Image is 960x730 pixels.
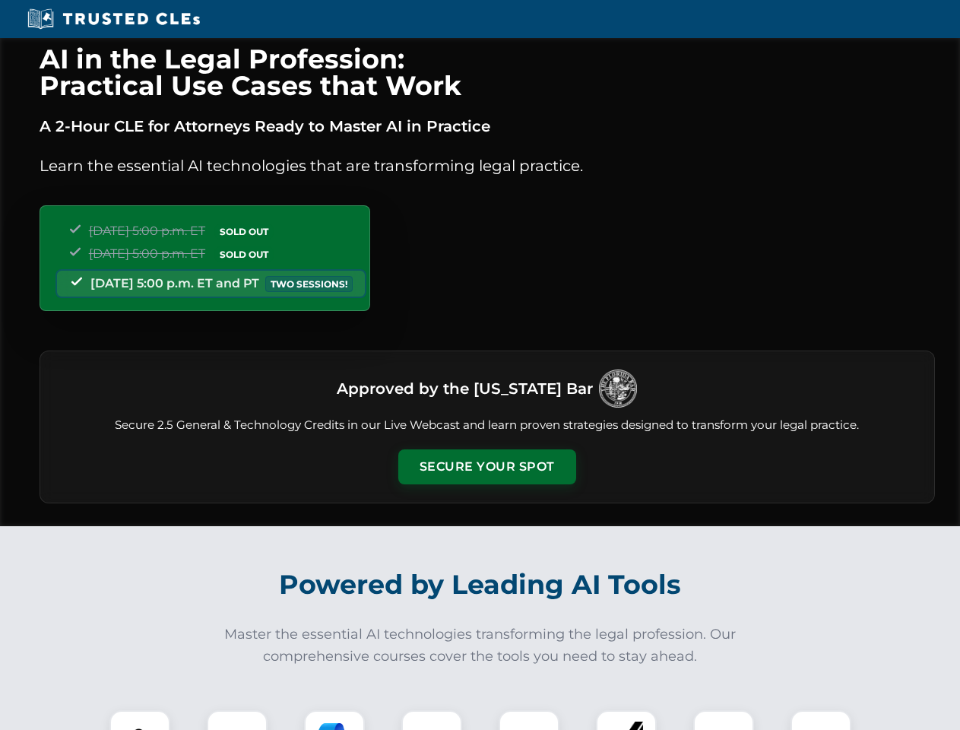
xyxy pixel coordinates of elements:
span: SOLD OUT [214,224,274,240]
p: Learn the essential AI technologies that are transforming legal practice. [40,154,935,178]
h3: Approved by the [US_STATE] Bar [337,375,593,402]
img: Logo [599,370,637,408]
button: Secure Your Spot [398,449,576,484]
p: Secure 2.5 General & Technology Credits in our Live Webcast and learn proven strategies designed ... [59,417,916,434]
span: [DATE] 5:00 p.m. ET [89,224,205,238]
p: A 2-Hour CLE for Attorneys Ready to Master AI in Practice [40,114,935,138]
h2: Powered by Leading AI Tools [59,558,901,611]
h1: AI in the Legal Profession: Practical Use Cases that Work [40,46,935,99]
span: [DATE] 5:00 p.m. ET [89,246,205,261]
span: SOLD OUT [214,246,274,262]
img: Trusted CLEs [23,8,204,30]
p: Master the essential AI technologies transforming the legal profession. Our comprehensive courses... [214,624,746,668]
